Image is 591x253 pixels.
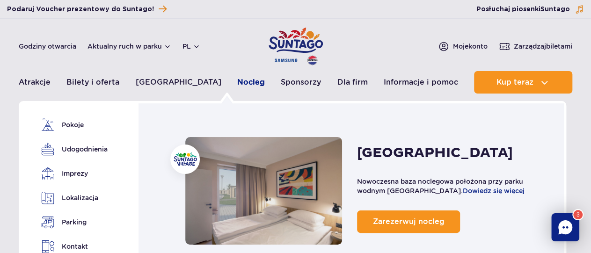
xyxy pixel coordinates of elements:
[41,118,104,131] a: Pokoje
[551,213,579,241] div: Chat
[357,177,545,195] p: Nowoczesna baza noclegowa położona przy parku wodnym [GEOGRAPHIC_DATA].
[19,71,51,94] a: Atrakcje
[438,41,488,52] a: Mojekonto
[463,187,525,195] a: Dowiedz się więcej
[19,42,76,51] a: Godziny otwarcia
[499,41,572,52] a: Zarządzajbiletami
[337,71,367,94] a: Dla firm
[41,191,104,204] a: Lokalizacja
[514,42,572,51] span: Zarządzaj biletami
[453,42,488,51] span: Moje konto
[237,71,265,94] a: Nocleg
[474,71,572,94] button: Kup teraz
[41,143,104,156] a: Udogodnienia
[496,78,533,87] span: Kup teraz
[66,71,119,94] a: Bilety i oferta
[174,152,197,166] img: Suntago
[136,71,221,94] a: [GEOGRAPHIC_DATA]
[384,71,458,94] a: Informacje i pomoc
[357,144,513,162] h2: [GEOGRAPHIC_DATA]
[182,42,200,51] button: pl
[281,71,321,94] a: Sponsorzy
[357,210,460,233] a: Zarezerwuj nocleg
[88,43,171,50] button: Aktualny ruch w parku
[372,217,444,226] span: Zarezerwuj nocleg
[185,137,342,245] a: Nocleg
[572,209,584,220] div: 3
[41,167,104,180] a: Imprezy
[41,216,104,229] a: Parking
